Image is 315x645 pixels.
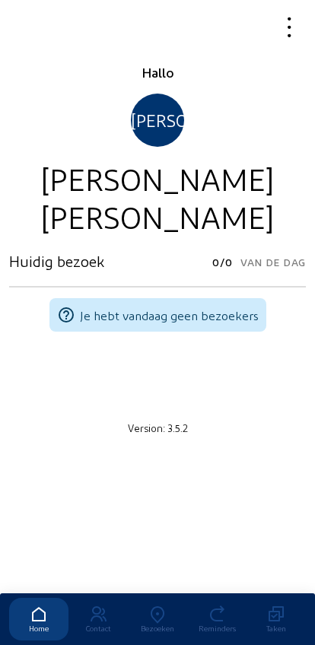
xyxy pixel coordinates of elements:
a: Home [9,598,68,640]
small: Version: 3.5.2 [128,421,188,434]
a: Bezoeken [128,598,187,640]
div: Bezoeken [128,624,187,633]
a: Taken [247,598,306,640]
div: Home [9,624,68,633]
mat-icon: help_outline [57,306,75,324]
span: Je hebt vandaag geen bezoekers [80,308,259,322]
div: Contact [68,624,128,633]
div: [PERSON_NAME] [131,94,184,147]
span: 0/0 [212,252,233,273]
h3: Huidig bezoek [9,252,104,270]
a: Reminders [187,598,247,640]
span: Van de dag [240,252,306,273]
div: [PERSON_NAME] [9,197,306,235]
a: Contact [68,598,128,640]
div: Hallo [9,63,306,81]
div: [PERSON_NAME] [9,159,306,197]
div: Taken [247,624,306,633]
div: Reminders [187,624,247,633]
